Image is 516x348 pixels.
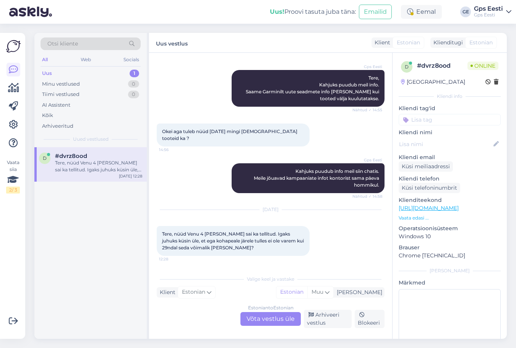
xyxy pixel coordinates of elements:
div: 1 [130,70,139,77]
div: Tere, nüüd Venu 4 [PERSON_NAME] sai ka tellitud. Igaks juhuks küsin üle, et ega kohapeale järele ... [55,159,142,173]
div: Valige keel ja vastake [157,276,385,283]
a: Gps EestiGps Eesti [474,6,511,18]
div: GE [460,7,471,17]
div: Vaata siia [6,159,20,194]
span: Estonian [397,39,420,47]
span: 14:56 [159,147,188,153]
p: Brauser [399,244,501,252]
img: Askly Logo [6,39,21,54]
div: 2 / 3 [6,187,20,194]
p: Chrome [TECHNICAL_ID] [399,252,501,260]
div: Küsi telefoninumbrit [399,183,460,193]
div: [DATE] [157,206,385,213]
p: Märkmed [399,279,501,287]
input: Lisa tag [399,114,501,125]
span: Otsi kliente [47,40,78,48]
div: Küsi meiliaadressi [399,161,453,172]
span: Kahjuks puudub info meil siin chatis. Meile jõuavad kampaaniate infot kontorist sama päeva hommikul. [254,168,380,188]
span: Gps Eesti [354,64,382,70]
div: 0 [128,91,139,98]
label: Uus vestlus [156,37,188,48]
span: Estonian [469,39,493,47]
span: Nähtud ✓ 14:58 [352,194,382,199]
div: Klienditugi [430,39,463,47]
span: Estonian [182,288,205,296]
span: Okei aga tuleb nüüd [DATE] mingi [DEMOGRAPHIC_DATA] tooteid ka ? [162,128,299,141]
p: Kliendi tag'id [399,104,501,112]
span: Muu [312,288,323,295]
div: Socials [122,55,141,65]
div: Tiimi vestlused [42,91,80,98]
p: Kliendi telefon [399,175,501,183]
a: [URL][DOMAIN_NAME] [399,205,459,211]
div: Minu vestlused [42,80,80,88]
div: Klient [372,39,390,47]
div: [DATE] 12:28 [119,173,142,179]
p: Windows 10 [399,233,501,241]
div: Web [79,55,92,65]
span: d [43,155,47,161]
div: Proovi tasuta juba täna: [270,7,356,16]
div: 0 [128,80,139,88]
div: [GEOGRAPHIC_DATA] [401,78,465,86]
div: Klient [157,288,175,296]
div: Estonian [276,286,307,298]
div: # dvrz8ood [417,61,467,70]
p: Kliendi nimi [399,128,501,137]
b: Uus! [270,8,284,15]
p: Operatsioonisüsteem [399,224,501,233]
input: Lisa nimi [399,140,492,148]
div: Kliendi info [399,93,501,100]
span: Gps Eesti [354,157,382,163]
p: Klienditeekond [399,196,501,204]
div: Arhiveeri vestlus [304,310,352,328]
div: Uus [42,70,52,77]
span: d [405,64,409,70]
span: Nähtud ✓ 14:55 [352,107,382,113]
div: Eemal [401,5,442,19]
span: Online [467,62,498,70]
div: All [41,55,49,65]
div: [PERSON_NAME] [334,288,382,296]
span: 12:28 [159,256,188,262]
span: Uued vestlused [73,136,109,143]
div: Blokeeri [355,310,385,328]
button: Emailid [359,5,392,19]
span: #dvrz8ood [55,153,87,159]
div: Võta vestlus üle [240,312,301,326]
div: AI Assistent [42,101,70,109]
div: Estonian to Estonian [248,304,294,311]
p: Vaata edasi ... [399,215,501,221]
p: Kliendi email [399,153,501,161]
div: Kõik [42,112,53,119]
div: Gps Eesti [474,6,503,12]
div: Arhiveeritud [42,122,73,130]
div: [PERSON_NAME] [399,267,501,274]
div: Gps Eesti [474,12,503,18]
span: Tere, nüüd Venu 4 [PERSON_NAME] sai ka tellitud. Igaks juhuks küsin üle, et ega kohapeale järele ... [162,231,305,250]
